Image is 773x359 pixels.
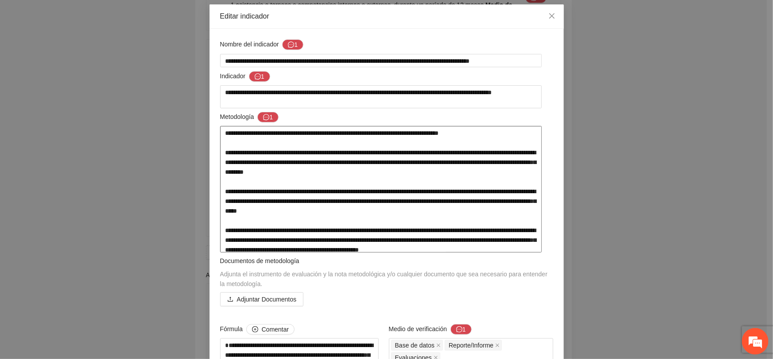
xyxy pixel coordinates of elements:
span: Comentar [262,325,289,334]
span: message [288,42,294,49]
span: Estamos en línea. [51,118,122,207]
span: Reporte/Informe [449,340,493,350]
span: Metodología [220,112,279,122]
span: close [548,12,555,19]
span: Base de datos [395,340,435,350]
span: Adjuntar Documentos [237,294,297,304]
button: Close [540,4,564,28]
button: Metodología [257,112,279,122]
button: Fórmula [246,324,295,335]
div: Editar indicador [220,11,553,21]
span: Indicador [220,71,270,82]
span: uploadAdjuntar Documentos [220,296,304,303]
span: Base de datos [391,340,443,351]
span: Fórmula [220,324,295,335]
button: Medio de verificación [451,324,472,335]
span: close [495,343,500,348]
span: close [436,343,441,348]
span: Documentos de metodología [220,257,299,264]
span: plus-circle [252,326,258,333]
div: Chatee con nosotros ahora [46,45,149,57]
button: Nombre del indicador [282,39,303,50]
span: Adjunta el instrumento de evaluación y la nota metodológica y/o cualquier documento que sea neces... [220,271,548,287]
span: Reporte/Informe [445,340,502,351]
span: message [263,114,269,121]
span: message [456,326,462,333]
span: upload [227,296,233,303]
div: Minimizar ventana de chat en vivo [145,4,167,26]
button: Indicador [249,71,270,82]
span: Medio de verificación [389,324,472,335]
span: Nombre del indicador [220,39,304,50]
span: message [255,73,261,80]
textarea: Escriba su mensaje y pulse “Intro” [4,241,169,272]
button: uploadAdjuntar Documentos [220,292,304,306]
